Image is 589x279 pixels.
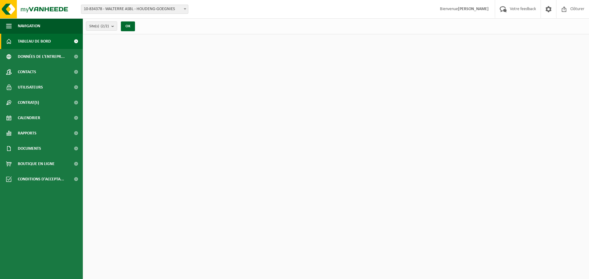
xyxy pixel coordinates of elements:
[18,64,36,80] span: Contacts
[18,80,43,95] span: Utilisateurs
[101,24,109,28] count: (2/2)
[81,5,188,13] span: 10-834378 - WALTERRE ASBL - HOUDENG-GOEGNIES
[18,110,40,126] span: Calendrier
[18,156,55,172] span: Boutique en ligne
[458,7,489,11] strong: [PERSON_NAME]
[18,49,65,64] span: Données de l'entrepr...
[18,172,64,187] span: Conditions d'accepta...
[18,141,41,156] span: Documents
[81,5,188,14] span: 10-834378 - WALTERRE ASBL - HOUDENG-GOEGNIES
[18,34,51,49] span: Tableau de bord
[18,95,39,110] span: Contrat(s)
[18,126,37,141] span: Rapports
[86,21,117,31] button: Site(s)(2/2)
[121,21,135,31] button: OK
[89,22,109,31] span: Site(s)
[18,18,40,34] span: Navigation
